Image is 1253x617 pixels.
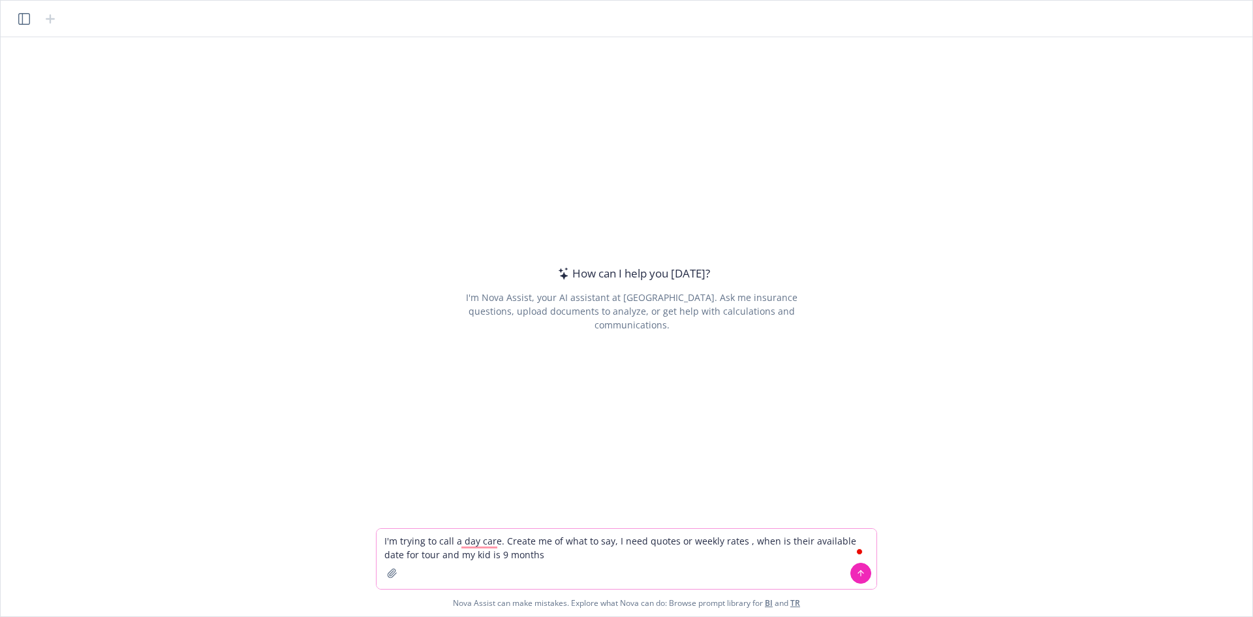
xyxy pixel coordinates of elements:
[377,529,876,589] textarea: To enrich screen reader interactions, please activate Accessibility in Grammarly extension settings
[448,291,815,332] div: I'm Nova Assist, your AI assistant at [GEOGRAPHIC_DATA]. Ask me insurance questions, upload docum...
[790,597,800,609] a: TR
[765,597,773,609] a: BI
[453,590,800,616] span: Nova Assist can make mistakes. Explore what Nova can do: Browse prompt library for and
[554,265,710,282] div: How can I help you [DATE]?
